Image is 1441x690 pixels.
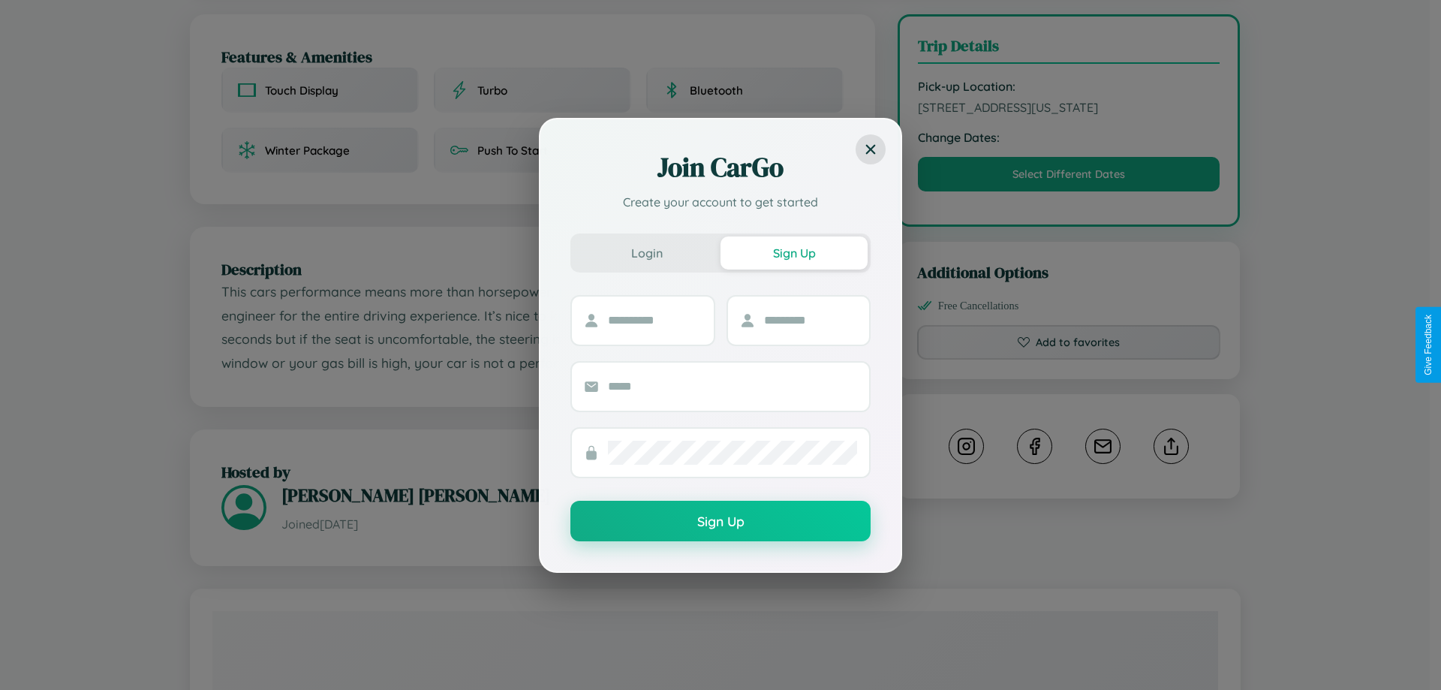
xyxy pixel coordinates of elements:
h2: Join CarGo [570,149,871,185]
button: Sign Up [720,237,868,270]
div: Give Feedback [1423,315,1433,375]
p: Create your account to get started [570,193,871,211]
button: Sign Up [570,501,871,541]
button: Login [573,237,720,270]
